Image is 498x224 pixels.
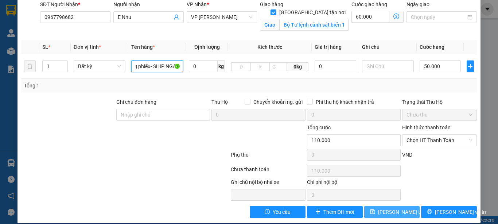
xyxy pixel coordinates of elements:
[74,44,101,50] span: Đơn vị tính
[313,98,377,106] span: Phí thu hộ khách nhận trả
[406,109,472,120] span: Chưa thu
[211,99,228,105] span: Thu Hộ
[364,206,420,218] button: save[PERSON_NAME] thay đổi
[250,98,306,106] span: Chuyển khoản ng. gửi
[307,178,401,189] div: Chi phí nội bộ
[230,165,306,178] div: Chưa thanh toán
[323,208,354,216] span: Thêm ĐH mới
[113,0,184,8] div: Người nhận
[116,99,156,105] label: Ghi chú đơn hàng
[231,62,251,71] input: D
[421,206,477,218] button: printer[PERSON_NAME] và In
[218,60,225,72] span: kg
[435,208,486,216] span: [PERSON_NAME] và In
[265,209,270,215] span: exclamation-circle
[231,178,306,189] div: Ghi chú nội bộ nhà xe
[402,125,451,130] label: Hình thức thanh toán
[406,1,429,7] label: Ngày giao
[116,109,210,121] input: Ghi chú đơn hàng
[273,208,291,216] span: Yêu cầu
[250,62,270,71] input: R
[467,63,474,69] span: plus
[351,1,387,7] label: Cước giao hàng
[315,44,342,50] span: Giá trị hàng
[78,61,121,72] span: Bất kỳ
[250,206,306,218] button: exclamation-circleYêu cầu
[402,152,412,158] span: VND
[393,13,399,19] span: dollar-circle
[420,44,444,50] span: Cước hàng
[260,1,283,7] span: Giao hàng
[406,135,472,146] span: Chọn HT Thanh Toán
[370,209,375,215] span: save
[40,0,110,8] div: SĐT Người Nhận
[260,19,279,31] span: Giao
[307,125,331,130] span: Tổng cước
[24,60,36,72] button: delete
[194,44,220,50] span: Định lượng
[131,60,183,72] input: VD: Bàn, Ghế
[131,44,155,50] span: Tên hàng
[359,40,417,54] th: Ghi chú
[24,82,193,90] div: Tổng: 1
[378,208,436,216] span: [PERSON_NAME] thay đổi
[402,98,477,106] div: Trạng thái Thu Hộ
[257,44,282,50] span: Kích thước
[411,13,466,21] input: Ngày giao
[279,19,349,31] input: Giao tận nơi
[307,206,363,218] button: plusThêm ĐH mới
[42,44,48,50] span: SL
[467,60,474,72] button: plus
[287,62,308,71] span: 0kg
[174,14,179,20] span: user-add
[315,209,320,215] span: plus
[351,11,389,23] input: Cước giao hàng
[269,62,287,71] input: C
[230,151,306,164] div: Phụ thu
[276,8,349,16] span: [GEOGRAPHIC_DATA] tận nơi
[427,209,432,215] span: printer
[191,12,253,23] span: VP Dương Đình Nghệ
[362,60,414,72] input: Ghi Chú
[187,1,207,7] span: VP Nhận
